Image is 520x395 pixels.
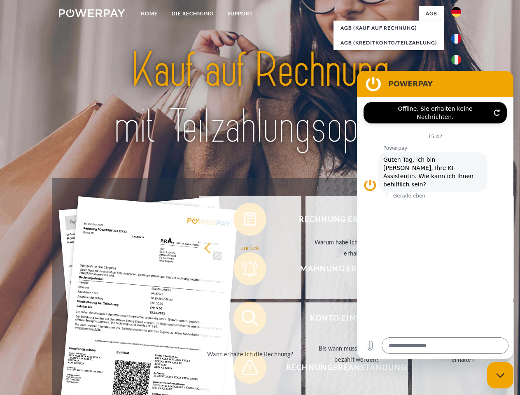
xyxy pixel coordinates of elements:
[451,7,461,17] img: de
[310,237,403,259] div: Warum habe ich eine Rechnung erhalten?
[204,242,296,253] div: zurück
[310,343,403,365] div: Bis wann muss die Rechnung bezahlt werden?
[333,21,444,35] a: AGB (Kauf auf Rechnung)
[451,55,461,65] img: it
[204,348,296,359] div: Wann erhalte ich die Rechnung?
[333,35,444,50] a: AGB (Kreditkonto/Teilzahlung)
[134,6,165,21] a: Home
[451,34,461,44] img: fr
[59,9,125,17] img: logo-powerpay-white.svg
[487,362,513,388] iframe: Schaltfläche zum Öffnen des Messaging-Fensters; Konversation läuft
[165,6,221,21] a: DIE RECHNUNG
[79,39,441,158] img: title-powerpay_de.svg
[221,6,260,21] a: SUPPORT
[357,71,513,359] iframe: Messaging-Fenster
[419,6,444,21] a: agb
